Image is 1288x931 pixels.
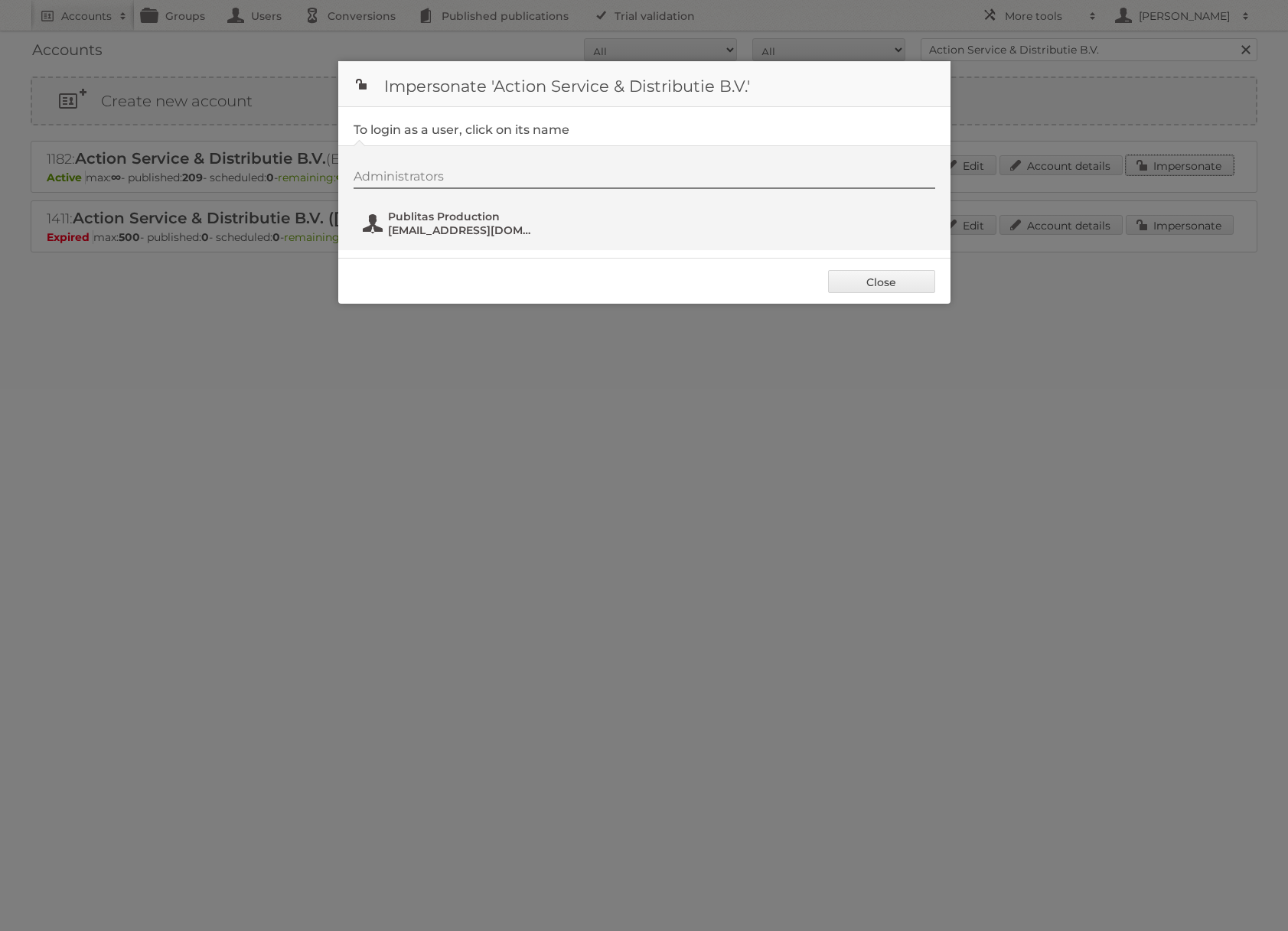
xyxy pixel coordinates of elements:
legend: To login as a user, click on its name [354,122,569,137]
button: Publitas Production [EMAIL_ADDRESS][DOMAIN_NAME] [361,208,541,239]
span: Publitas Production [388,210,536,223]
div: Administrators [354,169,935,189]
span: [EMAIL_ADDRESS][DOMAIN_NAME] [388,223,536,237]
h1: Impersonate 'Action Service & Distributie B.V.' [338,61,951,107]
a: Close [828,270,935,293]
